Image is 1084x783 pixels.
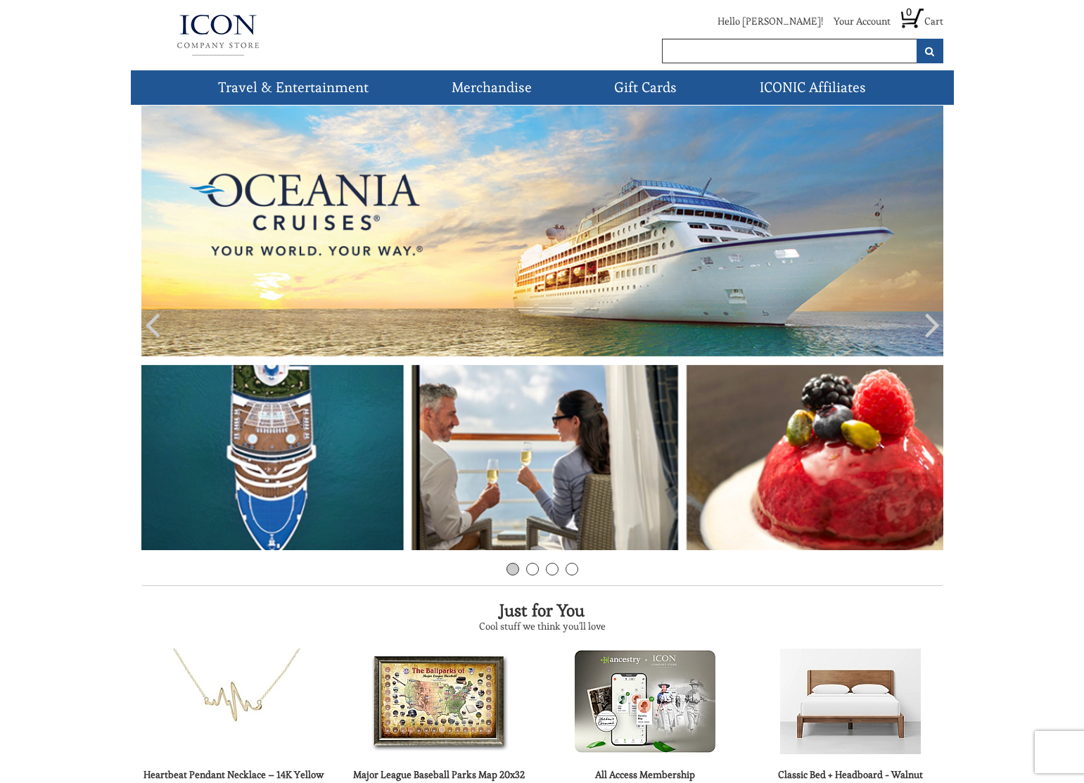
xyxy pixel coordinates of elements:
img: All Access Membership [575,649,715,754]
img: Heartbeat Pendant Necklace – 14K Yellow Gold [163,649,304,754]
a: Gift Cards [608,70,682,105]
h2: Just for You [141,600,943,621]
a: 2 [526,563,539,575]
img: Classic Bed + Headboard - Walnut [780,649,921,754]
img: Oceania [141,106,943,550]
a: ICONIC Affiliates [754,70,872,105]
h3: Cool stuff we think you'll love [141,621,943,632]
a: 0 Cart [901,15,943,27]
a: 3 [546,563,559,575]
a: Travel & Entertainment [212,70,374,105]
img: Major League Baseball Parks Map 20x32 Framed Collage [369,649,509,754]
li: Hello [PERSON_NAME]! [707,14,823,35]
a: 4 [566,563,578,575]
a: 1 [506,563,519,575]
a: Merchandise [446,70,537,105]
a: Your Account [834,15,891,27]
